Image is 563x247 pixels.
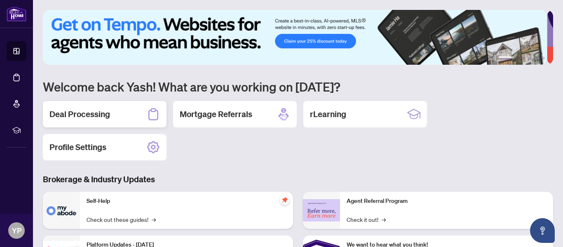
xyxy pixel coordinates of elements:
button: Open asap [530,218,555,243]
span: YP [12,225,21,236]
h2: Deal Processing [49,108,110,120]
button: 1 [499,56,512,60]
h2: Mortgage Referrals [180,108,252,120]
h2: rLearning [310,108,346,120]
a: Check out these guides!→ [87,215,156,224]
span: pushpin [280,195,290,205]
button: 4 [528,56,532,60]
img: Slide 0 [43,10,547,65]
h1: Welcome back Yash! What are you working on [DATE]? [43,79,553,94]
img: logo [7,6,26,21]
img: Self-Help [43,192,80,229]
button: 3 [522,56,525,60]
span: → [382,215,386,224]
a: Check it out!→ [347,215,386,224]
button: 5 [535,56,538,60]
img: Agent Referral Program [303,199,340,222]
h2: Profile Settings [49,141,106,153]
span: → [152,215,156,224]
p: Agent Referral Program [347,197,547,206]
h3: Brokerage & Industry Updates [43,174,553,185]
button: 6 [542,56,545,60]
button: 2 [515,56,518,60]
p: Self-Help [87,197,286,206]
